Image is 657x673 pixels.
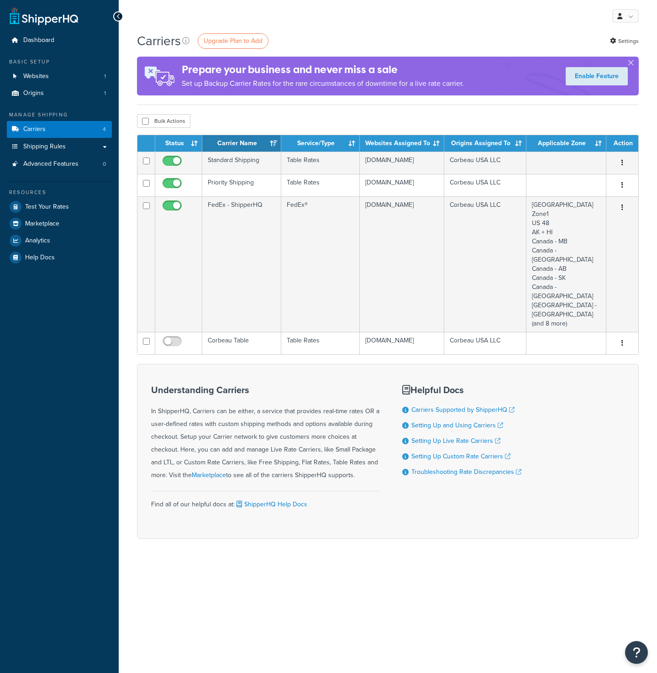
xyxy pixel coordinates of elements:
div: Find all of our helpful docs at: [151,491,379,511]
a: ShipperHQ Home [10,7,78,25]
li: Origins [7,85,112,102]
a: Settings [610,35,639,47]
p: Set up Backup Carrier Rates for the rare circumstances of downtime for a live rate carrier. [182,77,464,90]
td: Table Rates [281,332,360,354]
td: Table Rates [281,152,360,174]
td: Corbeau USA LLC [444,152,526,174]
a: Upgrade Plan to Add [198,33,268,49]
div: Basic Setup [7,58,112,66]
a: Test Your Rates [7,199,112,215]
span: Analytics [25,237,50,245]
a: Websites 1 [7,68,112,85]
span: Test Your Rates [25,203,69,211]
a: Setting Up and Using Carriers [411,421,503,430]
a: Shipping Rules [7,138,112,155]
li: Advanced Features [7,156,112,173]
a: Enable Feature [566,67,628,85]
td: [DOMAIN_NAME] [360,174,444,196]
button: Open Resource Center [625,641,648,664]
div: Resources [7,189,112,196]
span: Shipping Rules [23,143,66,151]
th: Service/Type: activate to sort column ascending [281,135,360,152]
a: Help Docs [7,249,112,266]
a: Setting Up Live Rate Carriers [411,436,500,446]
span: Carriers [23,126,46,133]
td: Standard Shipping [202,152,281,174]
span: 1 [104,89,106,97]
a: Setting Up Custom Rate Carriers [411,452,510,461]
span: Dashboard [23,37,54,44]
th: Applicable Zone: activate to sort column ascending [526,135,606,152]
td: [GEOGRAPHIC_DATA] Zone1 US 48 AK + HI Canada - MB Canada - [GEOGRAPHIC_DATA] Canada - AB Canada -... [526,196,606,332]
img: ad-rules-rateshop-fe6ec290ccb7230408bd80ed9643f0289d75e0ffd9eb532fc0e269fcd187b520.png [137,57,182,95]
a: Marketplace [7,216,112,232]
td: [DOMAIN_NAME] [360,152,444,174]
a: Advanced Features 0 [7,156,112,173]
span: Origins [23,89,44,97]
a: ShipperHQ Help Docs [235,499,307,509]
a: Carriers Supported by ShipperHQ [411,405,515,415]
th: Action [606,135,638,152]
a: Dashboard [7,32,112,49]
td: Corbeau USA LLC [444,196,526,332]
button: Bulk Actions [137,114,190,128]
span: Advanced Features [23,160,79,168]
h4: Prepare your business and never miss a sale [182,62,464,77]
h3: Understanding Carriers [151,385,379,395]
h1: Carriers [137,32,181,50]
a: Troubleshooting Rate Discrepancies [411,467,521,477]
span: Upgrade Plan to Add [204,36,263,46]
span: Help Docs [25,254,55,262]
a: Origins 1 [7,85,112,102]
th: Websites Assigned To: activate to sort column ascending [360,135,444,152]
a: Analytics [7,232,112,249]
span: Marketplace [25,220,59,228]
div: Manage Shipping [7,111,112,119]
td: Corbeau USA LLC [444,332,526,354]
td: [DOMAIN_NAME] [360,196,444,332]
a: Marketplace [192,470,226,480]
td: FedEx® [281,196,360,332]
td: Table Rates [281,174,360,196]
th: Origins Assigned To: activate to sort column ascending [444,135,526,152]
td: Corbeau Table [202,332,281,354]
span: Websites [23,73,49,80]
td: Corbeau USA LLC [444,174,526,196]
h3: Helpful Docs [402,385,521,395]
td: Priority Shipping [202,174,281,196]
td: [DOMAIN_NAME] [360,332,444,354]
span: 1 [104,73,106,80]
li: Carriers [7,121,112,138]
td: FedEx - ShipperHQ [202,196,281,332]
span: 0 [103,160,106,168]
a: Carriers 4 [7,121,112,138]
span: 4 [103,126,106,133]
th: Carrier Name: activate to sort column ascending [202,135,281,152]
th: Status: activate to sort column ascending [155,135,202,152]
div: In ShipperHQ, Carriers can be either, a service that provides real-time rates OR a user-defined r... [151,385,379,482]
li: Websites [7,68,112,85]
